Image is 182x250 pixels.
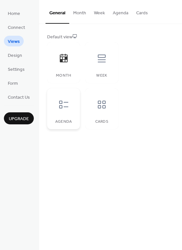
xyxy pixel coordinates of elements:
a: Contact Us [4,92,34,102]
span: Settings [8,66,25,73]
div: Agenda [54,119,73,124]
span: Form [8,80,18,87]
button: Upgrade [4,112,34,124]
div: Cards [92,119,111,124]
span: Upgrade [9,116,29,122]
div: Week [92,73,111,78]
a: Settings [4,64,29,74]
span: Home [8,10,20,17]
span: Connect [8,24,25,31]
span: Views [8,38,20,45]
span: Contact Us [8,94,30,101]
a: Connect [4,22,29,32]
a: Views [4,36,24,46]
div: Month [54,73,73,78]
a: Form [4,78,22,88]
div: Default view [47,34,173,41]
a: Design [4,50,26,60]
a: Home [4,8,24,19]
span: Design [8,52,22,59]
